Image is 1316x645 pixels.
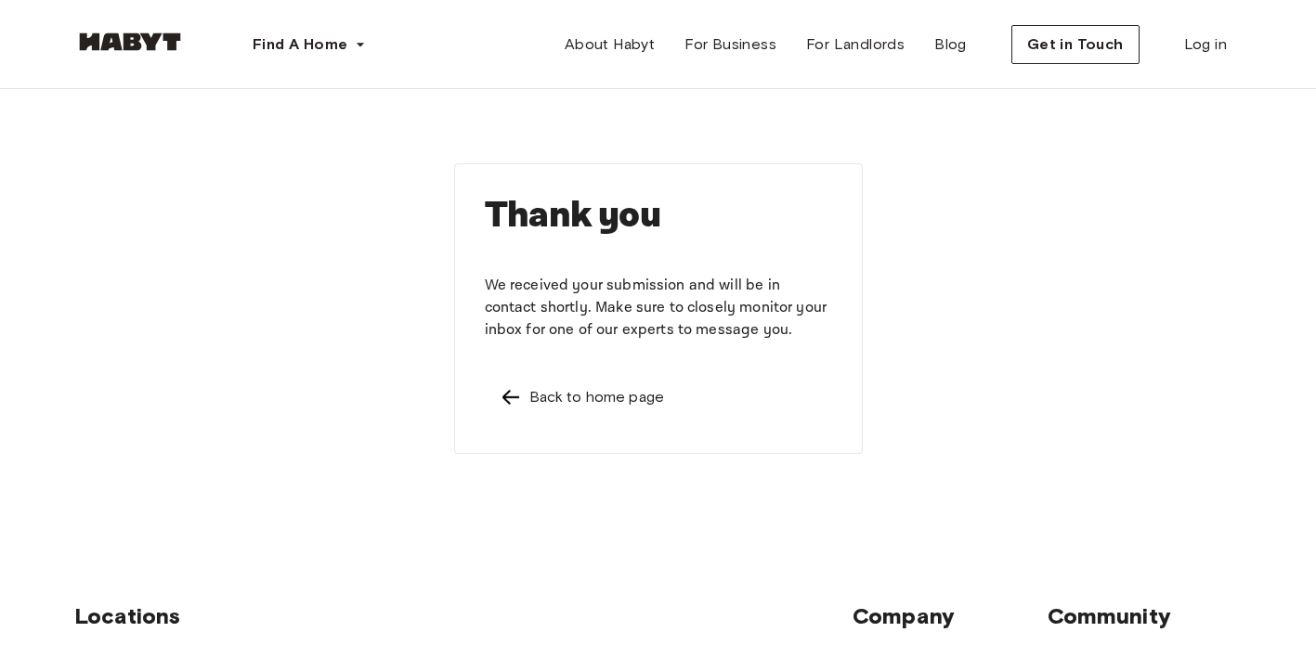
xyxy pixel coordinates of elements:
[853,602,1048,630] span: Company
[791,26,919,63] a: For Landlords
[1169,26,1242,63] a: Log in
[74,32,186,51] img: Habyt
[806,33,905,56] span: For Landlords
[684,33,776,56] span: For Business
[670,26,791,63] a: For Business
[550,26,670,63] a: About Habyt
[1048,602,1243,630] span: Community
[253,33,347,56] span: Find A Home
[74,602,853,630] span: Locations
[238,26,381,63] button: Find A Home
[500,386,522,408] img: Left pointing arrow
[919,26,982,63] a: Blog
[1027,33,1124,56] span: Get in Touch
[1011,25,1140,64] button: Get in Touch
[565,33,655,56] span: About Habyt
[1184,33,1227,56] span: Log in
[485,275,832,342] p: We received your submission and will be in contact shortly. Make sure to closely monitor your inb...
[529,386,665,408] div: Back to home page
[485,194,832,238] h1: Thank you
[934,33,967,56] span: Blog
[485,371,832,423] a: Left pointing arrowBack to home page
